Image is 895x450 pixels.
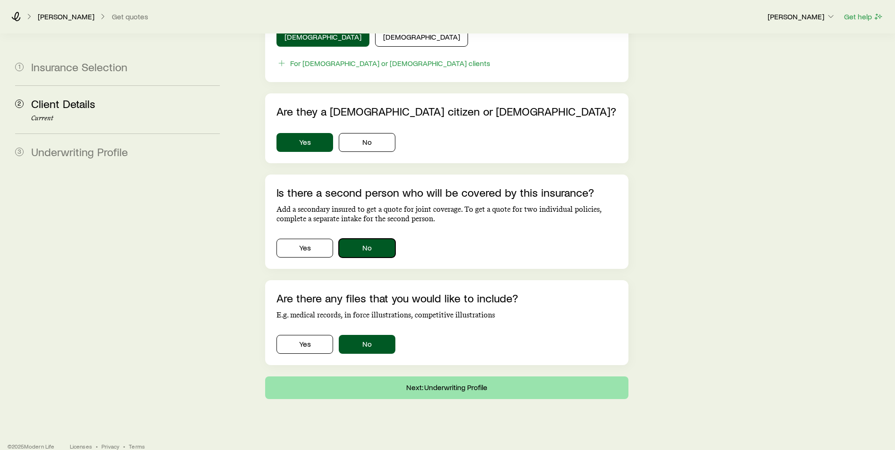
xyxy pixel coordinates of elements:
[767,11,836,23] button: [PERSON_NAME]
[276,239,333,258] button: Yes
[290,58,490,68] div: For [DEMOGRAPHIC_DATA] or [DEMOGRAPHIC_DATA] clients
[70,442,92,450] a: Licenses
[276,105,617,118] p: Are they a [DEMOGRAPHIC_DATA] citizen or [DEMOGRAPHIC_DATA]?
[31,115,220,122] p: Current
[276,335,333,354] button: Yes
[768,12,836,21] p: [PERSON_NAME]
[38,12,94,21] p: [PERSON_NAME]
[276,28,369,47] button: [DEMOGRAPHIC_DATA]
[375,28,468,47] button: [DEMOGRAPHIC_DATA]
[276,186,617,199] p: Is there a second person who will be covered by this insurance?
[15,100,24,108] span: 2
[339,239,395,258] button: No
[339,335,395,354] button: No
[15,148,24,156] span: 3
[31,145,128,158] span: Underwriting Profile
[339,133,395,152] button: No
[276,310,617,320] p: E.g. medical records, in force illustrations, competitive illustrations
[265,376,628,399] button: Next: Underwriting Profile
[276,292,617,305] p: Are there any files that you would like to include?
[96,442,98,450] span: •
[111,12,149,21] button: Get quotes
[31,97,95,110] span: Client Details
[101,442,119,450] a: Privacy
[844,11,884,22] button: Get help
[276,133,333,152] button: Yes
[123,442,125,450] span: •
[15,63,24,71] span: 1
[31,60,127,74] span: Insurance Selection
[276,205,617,224] p: Add a secondary insured to get a quote for joint coverage. To get a quote for two individual poli...
[129,442,145,450] a: Terms
[8,442,55,450] p: © 2025 Modern Life
[276,58,491,69] button: For [DEMOGRAPHIC_DATA] or [DEMOGRAPHIC_DATA] clients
